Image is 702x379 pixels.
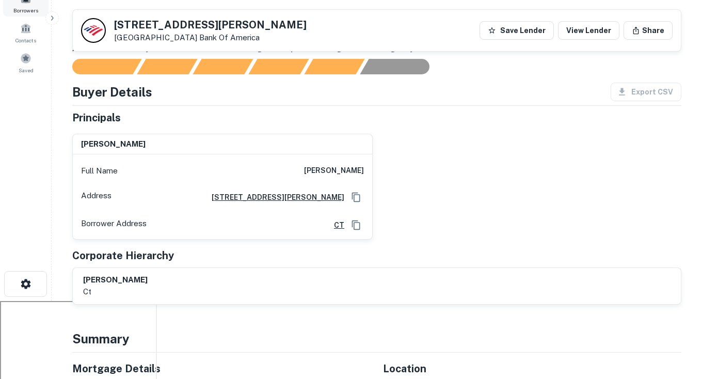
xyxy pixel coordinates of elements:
button: Share [624,21,673,40]
iframe: Chat Widget [650,296,702,346]
h5: Corporate Hierarchy [72,248,174,263]
a: [STREET_ADDRESS][PERSON_NAME] [203,192,344,203]
h5: Mortgage Details [72,361,371,376]
div: Principals found, still searching for contact information. This may take time... [304,59,364,74]
button: Copy Address [348,217,364,233]
div: Principals found, AI now looking for contact information... [248,59,309,74]
h5: Location [383,361,681,376]
h6: [PERSON_NAME] [304,165,364,177]
a: CT [326,219,344,231]
h4: Summary [72,329,681,348]
p: Borrower Address [81,217,147,233]
span: Contacts [15,36,36,44]
h6: [PERSON_NAME] [81,138,146,150]
button: Copy Address [348,189,364,205]
a: View Lender [558,21,619,40]
button: Save Lender [480,21,554,40]
h6: [PERSON_NAME] [83,274,148,286]
h5: [STREET_ADDRESS][PERSON_NAME] [114,20,307,30]
p: Full Name [81,165,118,177]
h5: Principals [72,110,121,125]
a: Contacts [3,19,49,46]
p: Address [81,189,111,205]
div: Your request is received and processing... [137,59,197,74]
div: AI fulfillment process complete. [360,59,442,74]
a: Bank Of America [199,33,260,42]
div: Documents found, AI parsing details... [193,59,253,74]
p: [GEOGRAPHIC_DATA] [114,33,307,42]
span: Borrowers [13,6,38,14]
a: Saved [3,49,49,76]
h4: Buyer Details [72,83,152,101]
div: Sending borrower request to AI... [60,59,137,74]
span: Saved [19,66,34,74]
p: ct [83,286,148,298]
